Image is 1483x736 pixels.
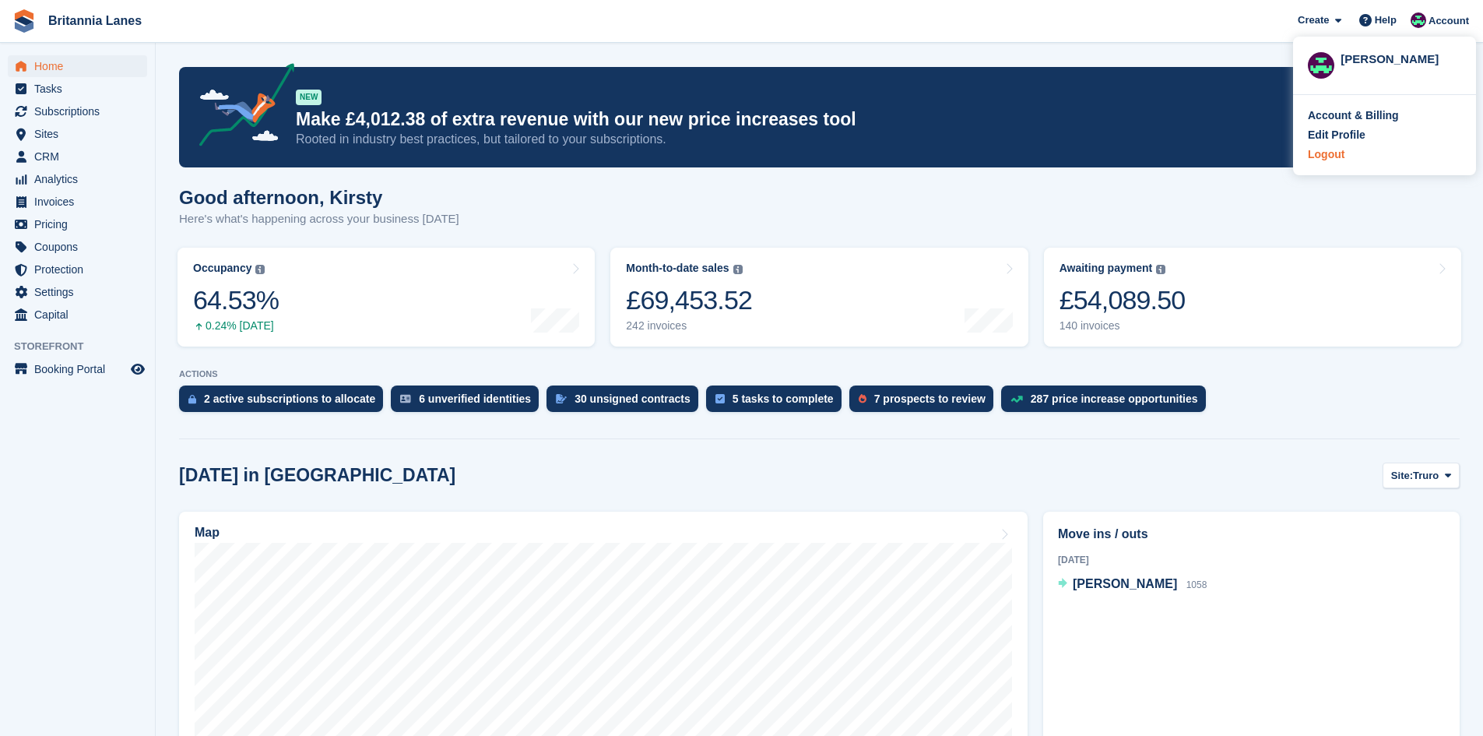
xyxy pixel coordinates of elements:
[128,360,147,379] a: Preview store
[733,393,834,405] div: 5 tasks to complete
[1044,248,1461,347] a: Awaiting payment £54,089.50 140 invoices
[419,393,531,405] div: 6 unverified identities
[626,284,752,316] div: £69,453.52
[177,248,595,347] a: Occupancy 64.53% 0.24% [DATE]
[1341,51,1461,65] div: [PERSON_NAME]
[1073,577,1177,590] span: [PERSON_NAME]
[34,168,128,190] span: Analytics
[12,9,36,33] img: stora-icon-8386f47178a22dfd0bd8f6a31ec36ba5ce8667c1dd55bd0f319d3a0aa187defe.svg
[1060,319,1186,333] div: 140 invoices
[1186,579,1207,590] span: 1058
[706,386,849,420] a: 5 tasks to complete
[1010,396,1023,403] img: price_increase_opportunities-93ffe204e8149a01c8c9dc8f82e8f89637d9d84a8eef4429ea346261dce0b2c0.svg
[1308,52,1334,79] img: Kirsty Miles
[1308,107,1399,124] div: Account & Billing
[1308,127,1461,143] a: Edit Profile
[575,393,691,405] div: 30 unsigned contracts
[626,262,729,275] div: Month-to-date sales
[1308,127,1365,143] div: Edit Profile
[1058,575,1207,595] a: [PERSON_NAME] 1058
[8,191,147,213] a: menu
[1308,146,1344,163] div: Logout
[34,281,128,303] span: Settings
[34,191,128,213] span: Invoices
[8,100,147,122] a: menu
[8,358,147,380] a: menu
[8,168,147,190] a: menu
[874,393,986,405] div: 7 prospects to review
[1001,386,1214,420] a: 287 price increase opportunities
[1060,262,1153,275] div: Awaiting payment
[8,281,147,303] a: menu
[193,319,279,333] div: 0.24% [DATE]
[255,265,265,274] img: icon-info-grey-7440780725fd019a000dd9b08b2336e03edf1995a4989e88bcd33f0948082b44.svg
[8,78,147,100] a: menu
[34,55,128,77] span: Home
[34,78,128,100] span: Tasks
[1391,468,1413,484] span: Site:
[733,265,743,274] img: icon-info-grey-7440780725fd019a000dd9b08b2336e03edf1995a4989e88bcd33f0948082b44.svg
[188,394,196,404] img: active_subscription_to_allocate_icon-d502201f5373d7db506a760aba3b589e785aa758c864c3986d89f69b8ff3...
[204,393,375,405] div: 2 active subscriptions to allocate
[391,386,546,420] a: 6 unverified identities
[8,146,147,167] a: menu
[610,248,1028,347] a: Month-to-date sales £69,453.52 242 invoices
[14,339,155,354] span: Storefront
[715,394,725,403] img: task-75834270c22a3079a89374b754ae025e5fb1db73e45f91037f5363f120a921f8.svg
[1308,146,1461,163] a: Logout
[1375,12,1397,28] span: Help
[1058,553,1445,567] div: [DATE]
[849,386,1001,420] a: 7 prospects to review
[193,284,279,316] div: 64.53%
[34,123,128,145] span: Sites
[186,63,295,152] img: price-adjustments-announcement-icon-8257ccfd72463d97f412b2fc003d46551f7dbcb40ab6d574587a9cd5c0d94...
[1411,12,1426,28] img: Kirsty Miles
[8,259,147,280] a: menu
[179,465,455,486] h2: [DATE] in [GEOGRAPHIC_DATA]
[179,187,459,208] h1: Good afternoon, Kirsty
[1308,107,1461,124] a: Account & Billing
[1060,284,1186,316] div: £54,089.50
[556,394,567,403] img: contract_signature_icon-13c848040528278c33f63329250d36e43548de30e8caae1d1a13099fd9432cc5.svg
[1031,393,1198,405] div: 287 price increase opportunities
[34,236,128,258] span: Coupons
[1298,12,1329,28] span: Create
[179,369,1460,379] p: ACTIONS
[296,90,322,105] div: NEW
[42,8,148,33] a: Britannia Lanes
[179,210,459,228] p: Here's what's happening across your business [DATE]
[34,259,128,280] span: Protection
[1058,525,1445,544] h2: Move ins / outs
[8,55,147,77] a: menu
[34,213,128,235] span: Pricing
[296,108,1323,131] p: Make £4,012.38 of extra revenue with our new price increases tool
[193,262,251,275] div: Occupancy
[8,236,147,258] a: menu
[179,386,391,420] a: 2 active subscriptions to allocate
[1413,468,1439,484] span: Truro
[859,394,866,403] img: prospect-51fa495bee0391a8d652442698ab0144808aea92771e9ea1ae160a38d050c398.svg
[400,394,411,403] img: verify_identity-adf6edd0f0f0b5bbfe63781bf79b02c33cf7c696d77639b501bdc392416b5a36.svg
[34,304,128,326] span: Capital
[546,386,706,420] a: 30 unsigned contracts
[8,123,147,145] a: menu
[626,319,752,333] div: 242 invoices
[1156,265,1165,274] img: icon-info-grey-7440780725fd019a000dd9b08b2336e03edf1995a4989e88bcd33f0948082b44.svg
[1429,13,1469,29] span: Account
[34,358,128,380] span: Booking Portal
[8,213,147,235] a: menu
[34,100,128,122] span: Subscriptions
[34,146,128,167] span: CRM
[296,131,1323,148] p: Rooted in industry best practices, but tailored to your subscriptions.
[195,526,220,540] h2: Map
[8,304,147,326] a: menu
[1383,463,1460,488] button: Site: Truro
